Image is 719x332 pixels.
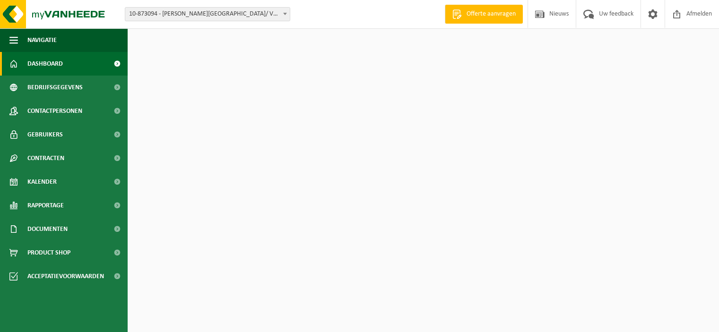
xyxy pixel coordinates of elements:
span: Offerte aanvragen [464,9,518,19]
span: Contactpersonen [27,99,82,123]
span: Rapportage [27,194,64,217]
span: Acceptatievoorwaarden [27,264,104,288]
span: Navigatie [27,28,57,52]
span: 10-873094 - OSCAR ROMERO COLLEGE/ VBS MELDERT - MELDERT [125,8,290,21]
a: Offerte aanvragen [445,5,523,24]
span: Contracten [27,146,64,170]
span: Documenten [27,217,68,241]
span: Product Shop [27,241,70,264]
span: 10-873094 - OSCAR ROMERO COLLEGE/ VBS MELDERT - MELDERT [125,7,290,21]
span: Kalender [27,170,57,194]
span: Gebruikers [27,123,63,146]
span: Dashboard [27,52,63,76]
span: Bedrijfsgegevens [27,76,83,99]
